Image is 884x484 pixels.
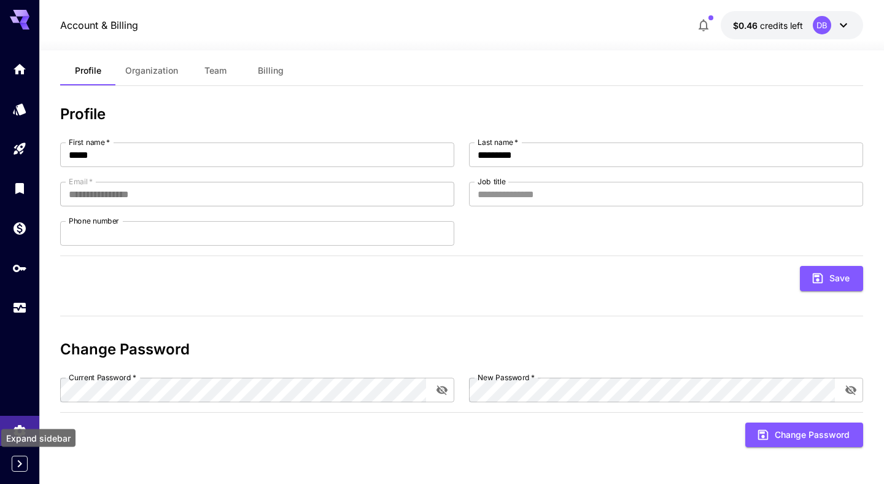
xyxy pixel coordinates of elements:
[12,420,27,435] div: Settings
[800,266,863,291] button: Save
[12,141,27,157] div: Playground
[60,341,863,358] h3: Change Password
[12,61,27,77] div: Home
[733,20,760,31] span: $0.46
[125,65,178,76] span: Organization
[12,221,27,236] div: Wallet
[478,372,535,383] label: New Password
[733,19,803,32] div: $0.46481
[75,65,101,76] span: Profile
[258,65,284,76] span: Billing
[721,11,863,39] button: $0.46481DB
[813,16,831,34] div: DB
[69,137,110,147] label: First name
[12,260,27,276] div: API Keys
[745,423,863,448] button: Change Password
[431,379,453,401] button: toggle password visibility
[12,101,27,117] div: Models
[478,176,506,187] label: Job title
[12,300,27,316] div: Usage
[69,372,136,383] label: Current Password
[12,456,28,472] button: Expand sidebar
[478,137,518,147] label: Last name
[60,18,138,33] nav: breadcrumb
[60,106,863,123] h3: Profile
[12,181,27,196] div: Library
[60,18,138,33] a: Account & Billing
[204,65,227,76] span: Team
[69,216,119,226] label: Phone number
[840,379,862,401] button: toggle password visibility
[1,429,76,447] div: Expand sidebar
[69,176,93,187] label: Email
[760,20,803,31] span: credits left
